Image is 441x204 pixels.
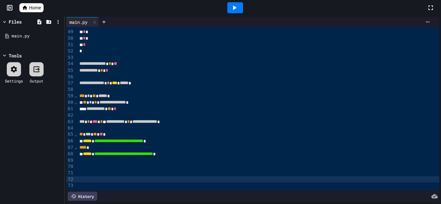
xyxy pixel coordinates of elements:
div: 54 [66,61,74,67]
div: 61 [66,106,74,112]
div: 50 [66,35,74,42]
div: 65 [66,131,74,138]
div: Output [30,78,43,84]
span: Fold line [74,145,77,150]
span: Home [29,5,41,11]
div: main.py [66,19,91,25]
div: 56 [66,74,74,80]
div: 72 [66,176,74,183]
div: 69 [66,157,74,164]
div: Settings [5,78,23,84]
div: 57 [66,80,74,86]
div: main.py [12,33,62,39]
div: 60 [66,99,74,106]
div: 49 [66,29,74,35]
div: 53 [66,54,74,61]
div: 59 [66,93,74,99]
div: 62 [66,112,74,119]
div: 52 [66,48,74,54]
div: 71 [66,170,74,176]
div: 55 [66,67,74,74]
div: main.py [66,17,99,27]
div: 51 [66,42,74,48]
div: 58 [66,86,74,93]
span: Fold line [74,100,77,105]
span: Fold line [74,93,77,98]
div: 73 [66,182,74,189]
div: 63 [66,119,74,125]
div: Files [9,18,22,25]
a: Home [19,3,44,12]
span: Fold line [74,132,77,137]
div: 68 [66,151,74,157]
div: 66 [66,138,74,144]
div: History [68,192,97,201]
div: 64 [66,125,74,131]
div: Tools [9,52,22,59]
div: 70 [66,163,74,170]
div: 67 [66,144,74,151]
